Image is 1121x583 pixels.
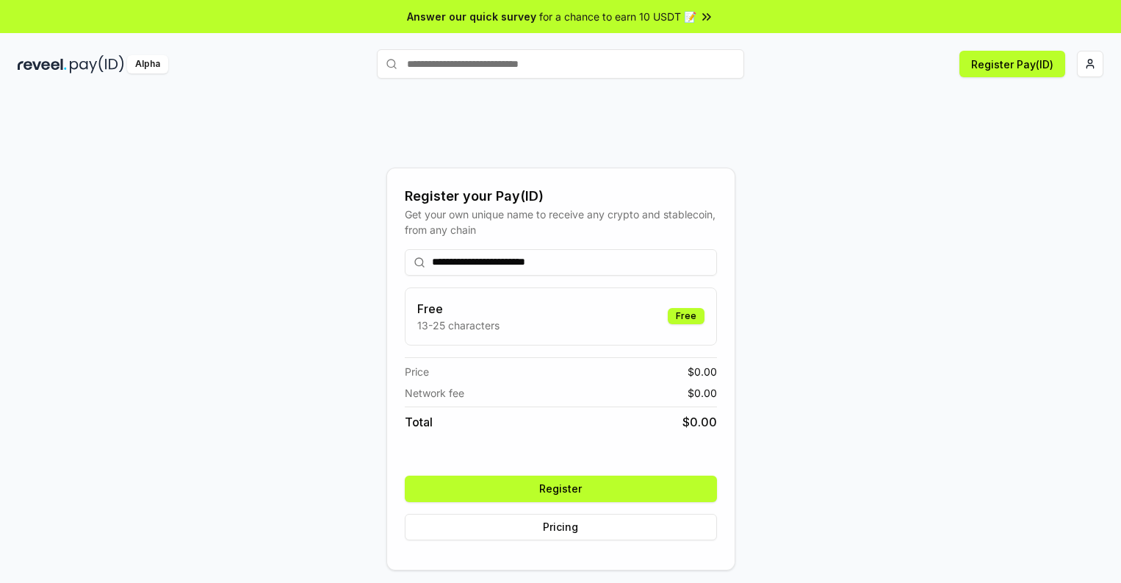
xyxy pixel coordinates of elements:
[417,300,500,318] h3: Free
[688,364,717,379] span: $ 0.00
[405,413,433,431] span: Total
[959,51,1065,77] button: Register Pay(ID)
[405,207,717,237] div: Get your own unique name to receive any crypto and stablecoin, from any chain
[417,318,500,333] p: 13-25 characters
[18,55,67,74] img: reveel_dark
[405,186,717,207] div: Register your Pay(ID)
[688,385,717,401] span: $ 0.00
[127,55,168,74] div: Alpha
[405,476,717,502] button: Register
[405,514,717,540] button: Pricing
[405,385,464,401] span: Network fee
[407,9,536,24] span: Answer our quick survey
[682,413,717,431] span: $ 0.00
[405,364,429,379] span: Price
[539,9,696,24] span: for a chance to earn 10 USDT 📝
[668,308,704,324] div: Free
[70,55,124,74] img: pay_id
